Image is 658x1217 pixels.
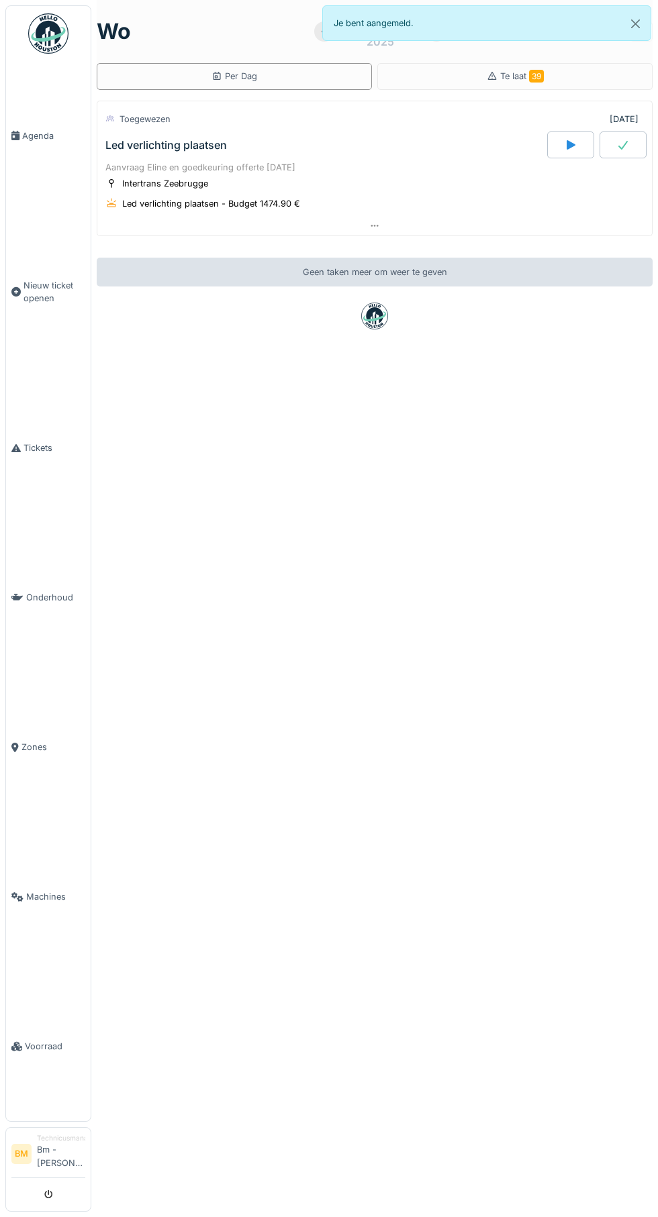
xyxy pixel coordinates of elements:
[37,1133,85,1143] div: Technicusmanager
[361,303,388,329] img: badge-BVDL4wpA.svg
[322,5,651,41] div: Je bent aangemeld.
[26,591,85,604] span: Onderhoud
[23,441,85,454] span: Tickets
[97,258,653,286] div: Geen taken meer om weer te geven
[6,211,91,373] a: Nieuw ticket openen
[367,34,394,50] div: 2025
[26,890,85,903] span: Machines
[6,672,91,822] a: Zones
[6,373,91,523] a: Tickets
[122,197,300,210] div: Led verlichting plaatsen - Budget 1474.90 €
[105,161,644,174] div: Aanvraag Eline en goedkeuring offerte [DATE]
[25,1040,85,1053] span: Voorraad
[620,6,651,42] button: Close
[6,523,91,672] a: Onderhoud
[529,70,544,83] span: 39
[11,1133,85,1178] a: BM TechnicusmanagerBm - [PERSON_NAME]
[211,70,257,83] div: Per Dag
[23,279,85,305] span: Nieuw ticket openen
[37,1133,85,1175] li: Bm - [PERSON_NAME]
[11,1144,32,1164] li: BM
[22,129,85,142] span: Agenda
[97,19,131,44] h1: wo
[105,139,227,152] div: Led verlichting plaatsen
[500,71,544,81] span: Te laat
[6,971,91,1121] a: Voorraad
[28,13,68,54] img: Badge_color-CXgf-gQk.svg
[610,113,639,125] div: [DATE]
[21,741,85,753] span: Zones
[6,822,91,971] a: Machines
[120,113,171,125] div: Toegewezen
[122,177,208,190] div: Intertrans Zeebrugge
[6,61,91,211] a: Agenda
